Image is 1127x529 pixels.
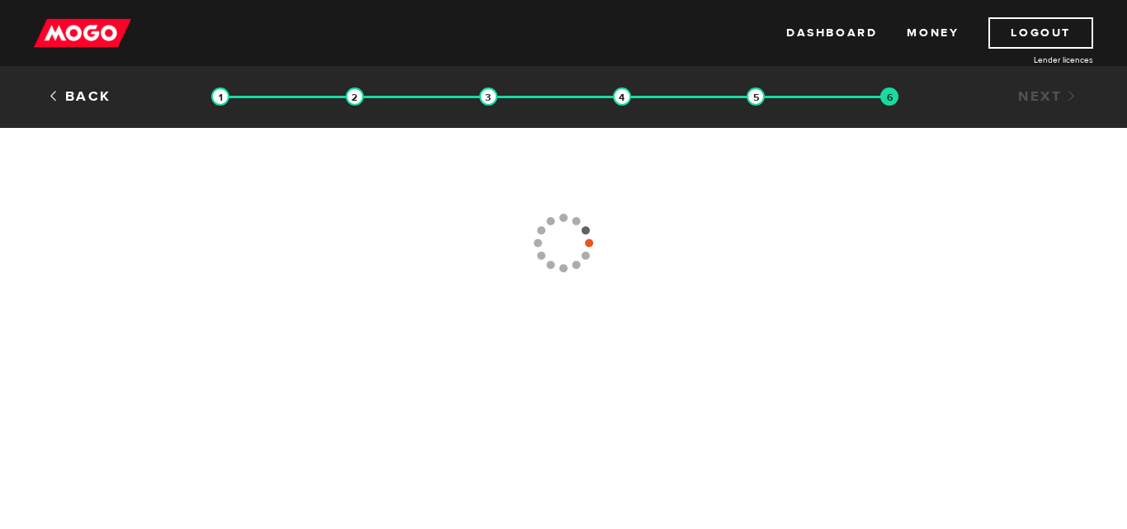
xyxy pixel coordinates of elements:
a: Next [1018,87,1079,106]
img: transparent-188c492fd9eaac0f573672f40bb141c2.gif [880,87,898,106]
img: transparent-188c492fd9eaac0f573672f40bb141c2.gif [211,87,229,106]
a: Logout [988,17,1093,49]
img: mogo_logo-11ee424be714fa7cbb0f0f49df9e16ec.png [34,17,131,49]
img: transparent-188c492fd9eaac0f573672f40bb141c2.gif [346,87,364,106]
a: Lender licences [969,54,1093,66]
img: transparent-188c492fd9eaac0f573672f40bb141c2.gif [747,87,765,106]
a: Back [48,87,111,106]
a: Dashboard [786,17,877,49]
img: transparent-188c492fd9eaac0f573672f40bb141c2.gif [479,87,497,106]
a: Money [907,17,959,49]
img: transparent-188c492fd9eaac0f573672f40bb141c2.gif [613,87,631,106]
img: loading-colorWheel_medium.gif [533,150,595,336]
